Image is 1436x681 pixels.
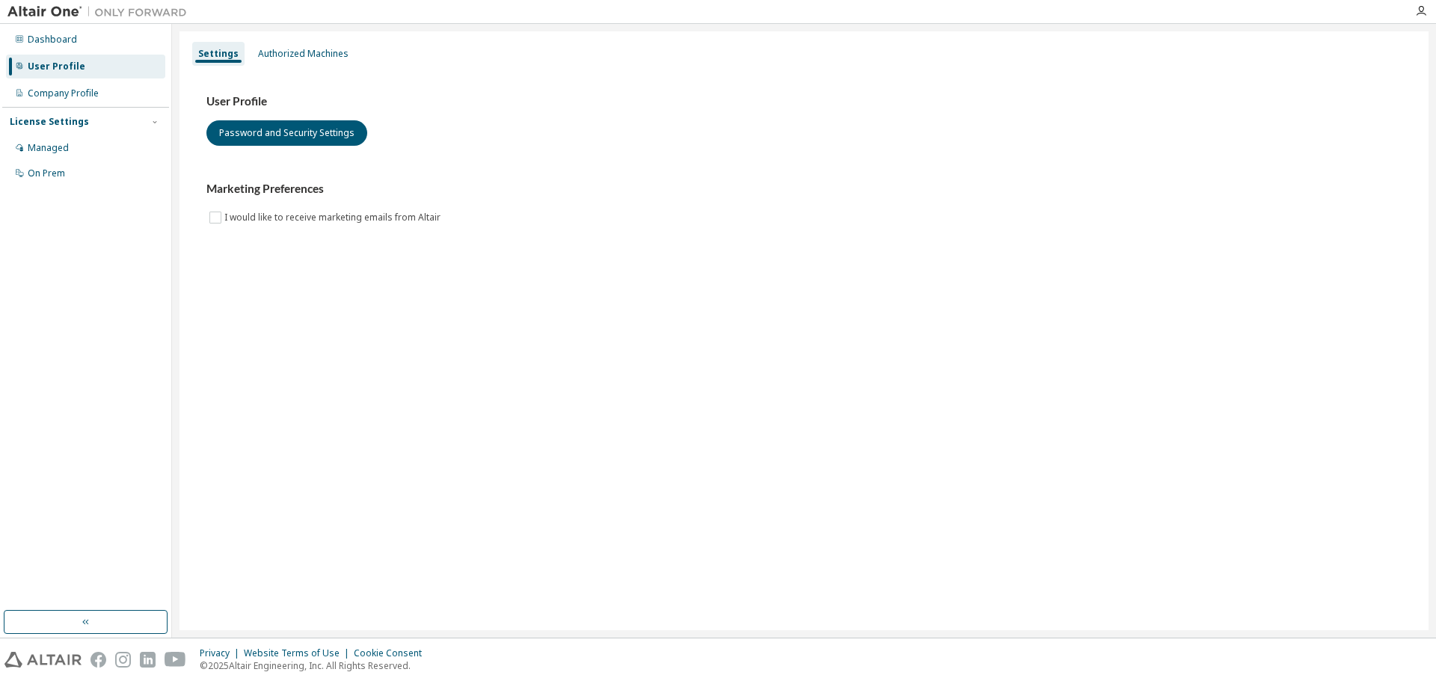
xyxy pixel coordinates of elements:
img: instagram.svg [115,652,131,668]
div: Website Terms of Use [244,647,354,659]
img: altair_logo.svg [4,652,82,668]
h3: Marketing Preferences [206,182,1402,197]
div: Company Profile [28,87,99,99]
img: facebook.svg [90,652,106,668]
div: Privacy [200,647,244,659]
div: Cookie Consent [354,647,431,659]
div: Managed [28,142,69,154]
div: On Prem [28,167,65,179]
div: Authorized Machines [258,48,349,60]
img: Altair One [7,4,194,19]
p: © 2025 Altair Engineering, Inc. All Rights Reserved. [200,659,431,672]
button: Password and Security Settings [206,120,367,146]
div: User Profile [28,61,85,73]
img: youtube.svg [165,652,186,668]
div: License Settings [10,116,89,128]
img: linkedin.svg [140,652,156,668]
div: Dashboard [28,34,77,46]
div: Settings [198,48,239,60]
h3: User Profile [206,94,1402,109]
label: I would like to receive marketing emails from Altair [224,209,444,227]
